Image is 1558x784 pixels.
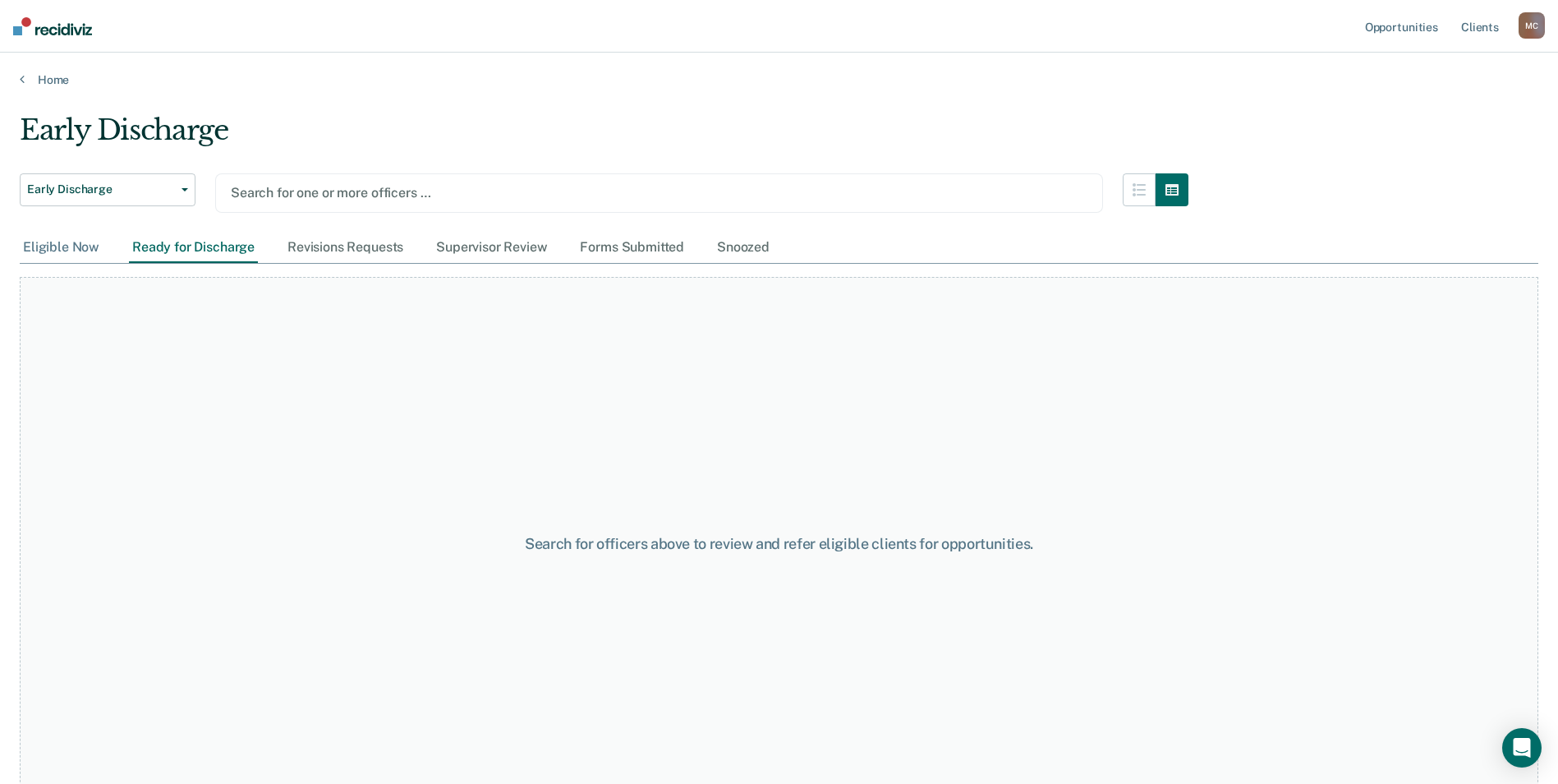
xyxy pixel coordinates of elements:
div: Early Discharge [20,113,1188,160]
div: Search for officers above to review and refer eligible clients for opportunities. [400,535,1159,553]
div: Ready for Discharge [129,233,258,263]
div: Forms Submitted [577,233,687,263]
span: Early Discharge [27,182,175,196]
button: MC [1519,12,1545,39]
div: M C [1519,12,1545,39]
div: Open Intercom Messenger [1502,728,1542,768]
div: Eligible Now [20,233,103,263]
button: Early Discharge [20,173,195,206]
div: Supervisor Review [433,233,550,263]
div: Revisions Requests [284,233,407,263]
img: Recidiviz [13,17,92,35]
a: Home [20,72,1538,87]
div: Snoozed [714,233,773,263]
